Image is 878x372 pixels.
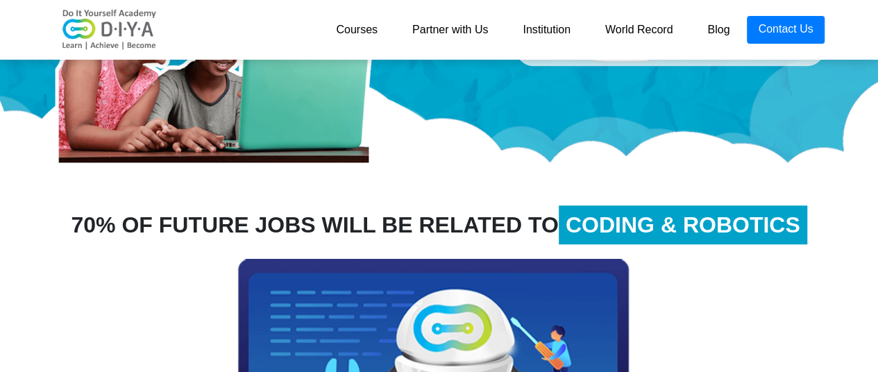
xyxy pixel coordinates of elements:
a: World Record [588,16,691,44]
a: Institution [505,16,587,44]
a: Partner with Us [395,16,505,44]
a: Contact Us [747,16,824,44]
img: logo-v2.png [54,9,165,51]
a: Blog [690,16,747,44]
div: 70% OF FUTURE JOBS WILL BE RELATED TO [44,208,835,242]
a: Courses [319,16,395,44]
span: CODING & ROBOTICS [559,205,807,244]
